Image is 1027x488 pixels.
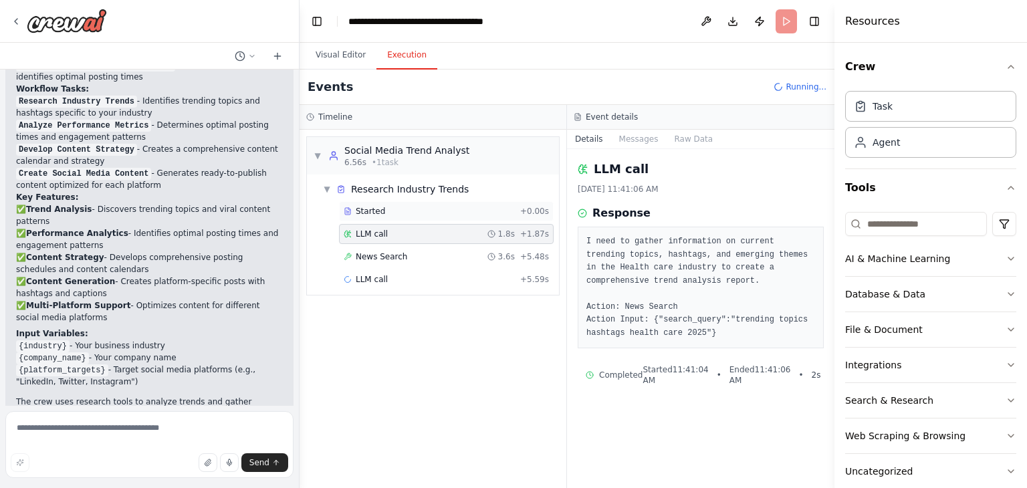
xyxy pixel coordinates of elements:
button: AI & Machine Learning [845,241,1016,276]
h3: Timeline [318,112,352,122]
strong: Content Generation [26,277,115,286]
span: + 1.87s [520,229,549,239]
button: Database & Data [845,277,1016,312]
code: {platform_targets} [16,364,108,376]
button: Upload files [199,453,217,472]
button: Web Scraping & Browsing [845,418,1016,453]
span: Running... [786,82,826,92]
span: News Search [356,251,407,262]
button: File & Document [845,312,1016,347]
li: - Your company name [16,352,283,364]
li: - Analyzes metrics and identifies optimal posting times [16,59,283,83]
strong: Multi-Platform Support [26,301,131,310]
li: - Target social media platforms (e.g., "LinkedIn, Twitter, Instagram") [16,364,283,388]
li: - Generates ready-to-publish content optimized for each platform [16,167,283,191]
button: Hide right sidebar [805,12,824,31]
div: AI & Machine Learning [845,252,950,265]
button: Send [241,453,288,472]
li: - Determines optimal posting times and engagement patterns [16,119,283,143]
span: Started [356,206,385,217]
span: • [798,370,803,380]
button: Tools [845,169,1016,207]
strong: Trend Analysis [26,205,92,214]
button: Raw Data [666,130,721,148]
button: Messages [611,130,667,148]
h4: Resources [845,13,900,29]
div: Agent [873,136,900,149]
span: Send [249,457,269,468]
pre: I need to gather information on current trending topics, hashtags, and emerging themes in the Hea... [586,235,815,340]
span: + 0.00s [520,206,549,217]
span: 1.8s [498,229,515,239]
span: + 5.48s [520,251,549,262]
div: Integrations [845,358,901,372]
strong: Performance Analytics [26,229,128,238]
code: Research Industry Trends [16,96,137,108]
div: Web Scraping & Browsing [845,429,965,443]
span: 2 s [812,370,821,380]
div: Crew [845,86,1016,168]
button: Execution [376,41,437,70]
div: Search & Research [845,394,933,407]
nav: breadcrumb [348,15,499,28]
button: Click to speak your automation idea [220,453,239,472]
h2: Events [308,78,353,96]
span: Started 11:41:04 AM [643,364,708,386]
strong: Key Features: [16,193,78,202]
button: Integrations [845,348,1016,382]
code: {industry} [16,340,70,352]
p: ✅ - Discovers trending topics and viral content patterns ✅ - Identifies optimal posting times and... [16,203,283,324]
strong: Content Strategy [26,253,104,262]
li: - Creates a comprehensive content calendar and strategy [16,143,283,167]
h2: LLM call [594,160,649,178]
img: Logo [27,9,107,33]
li: - Your business industry [16,340,283,352]
span: ▼ [323,184,331,195]
span: + 5.59s [520,274,549,285]
button: Start a new chat [267,48,288,64]
span: • 1 task [372,157,398,168]
div: Database & Data [845,287,925,301]
span: Completed [599,370,643,380]
code: {company_name} [16,352,89,364]
code: Develop Content Strategy [16,144,137,156]
button: Improve this prompt [11,453,29,472]
span: Ended 11:41:06 AM [729,364,791,386]
strong: Workflow Tasks: [16,84,89,94]
button: Details [567,130,611,148]
strong: Input Variables: [16,329,88,338]
span: LLM call [356,274,388,285]
span: 3.6s [498,251,515,262]
button: Visual Editor [305,41,376,70]
span: 6.56s [344,157,366,168]
div: Uncategorized [845,465,913,478]
h3: Event details [586,112,638,122]
span: ▼ [314,150,322,161]
code: Analyze Performance Metrics [16,120,151,132]
div: Task [873,100,893,113]
button: Search & Research [845,383,1016,418]
span: Research Industry Trends [351,182,469,196]
button: Hide left sidebar [308,12,326,31]
p: The crew uses research tools to analyze trends and gather insights, then creates a data-driven co... [16,396,283,432]
div: Social Media Trend Analyst [344,144,469,157]
span: • [717,370,721,380]
div: File & Document [845,323,923,336]
li: - Identifies trending topics and hashtags specific to your industry [16,95,283,119]
code: Create Social Media Content [16,168,151,180]
h3: Response [592,205,651,221]
button: Switch to previous chat [229,48,261,64]
div: [DATE] 11:41:06 AM [578,184,824,195]
span: LLM call [356,229,388,239]
button: Crew [845,48,1016,86]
